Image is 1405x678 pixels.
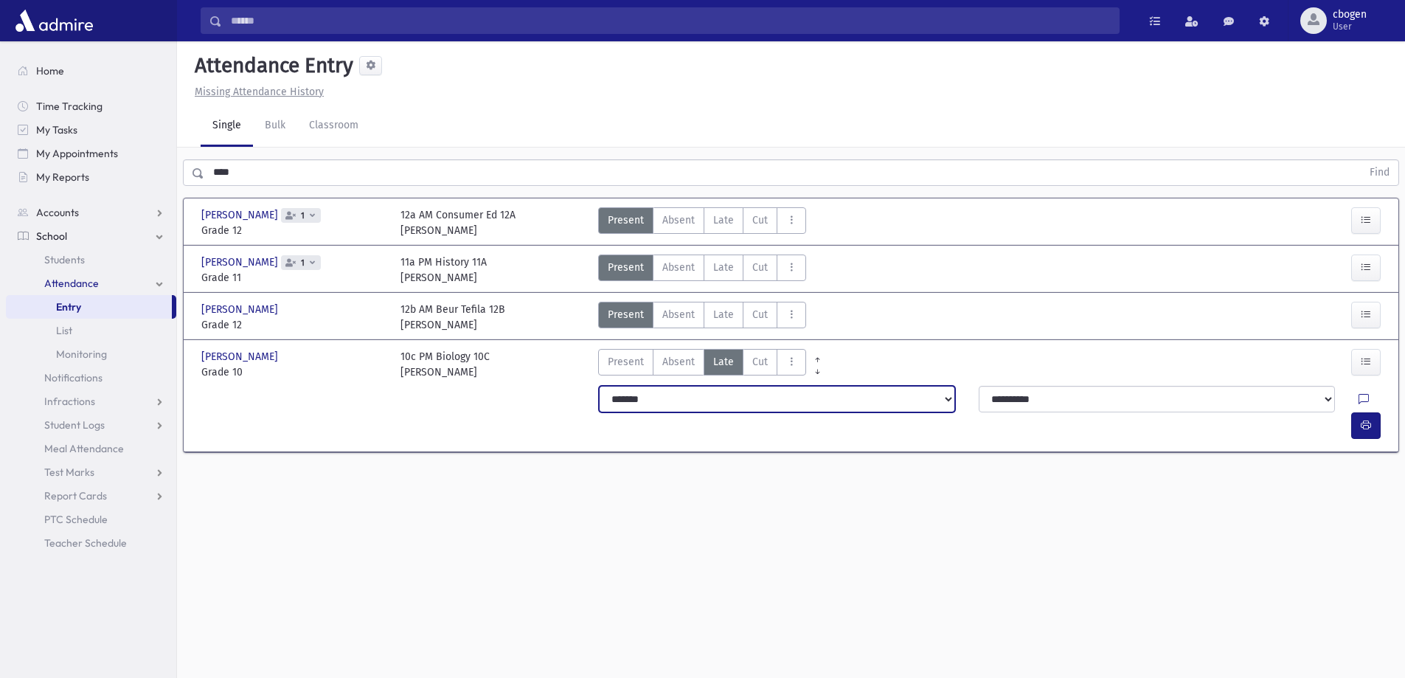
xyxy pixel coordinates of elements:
span: Absent [662,212,695,228]
span: Entry [56,300,81,314]
span: Late [713,260,734,275]
span: Test Marks [44,466,94,479]
span: cbogen [1333,9,1367,21]
span: Accounts [36,206,79,219]
button: Find [1361,160,1398,185]
span: Time Tracking [36,100,103,113]
span: Cut [752,354,768,370]
span: Absent [662,307,695,322]
span: Absent [662,260,695,275]
span: Home [36,64,64,77]
span: Present [608,307,644,322]
a: Meal Attendance [6,437,176,460]
a: Classroom [297,105,370,147]
span: Cut [752,212,768,228]
span: Grade 10 [201,364,386,380]
a: Missing Attendance History [189,86,324,98]
a: My Reports [6,165,176,189]
a: Home [6,59,176,83]
span: Present [608,212,644,228]
span: Absent [662,354,695,370]
span: Teacher Schedule [44,536,127,550]
u: Missing Attendance History [195,86,324,98]
a: Bulk [253,105,297,147]
a: List [6,319,176,342]
span: 1 [298,258,308,268]
input: Search [222,7,1119,34]
div: AttTypes [598,207,806,238]
span: My Reports [36,170,89,184]
span: [PERSON_NAME] [201,255,281,270]
span: Late [713,307,734,322]
a: Single [201,105,253,147]
a: Monitoring [6,342,176,366]
span: My Tasks [36,123,77,136]
span: Student Logs [44,418,105,432]
span: [PERSON_NAME] [201,302,281,317]
a: Teacher Schedule [6,531,176,555]
span: My Appointments [36,147,118,160]
h5: Attendance Entry [189,53,353,78]
a: Time Tracking [6,94,176,118]
span: Cut [752,260,768,275]
div: AttTypes [598,349,806,380]
a: My Appointments [6,142,176,165]
div: 10c PM Biology 10C [PERSON_NAME] [400,349,490,380]
span: Monitoring [56,347,107,361]
a: Student Logs [6,413,176,437]
a: Attendance [6,271,176,295]
div: 12b AM Beur Tefila 12B [PERSON_NAME] [400,302,505,333]
span: [PERSON_NAME] [201,207,281,223]
span: PTC Schedule [44,513,108,526]
img: AdmirePro [12,6,97,35]
span: Late [713,212,734,228]
a: School [6,224,176,248]
span: School [36,229,67,243]
span: Late [713,354,734,370]
a: My Tasks [6,118,176,142]
a: Students [6,248,176,271]
span: Students [44,253,85,266]
span: Infractions [44,395,95,408]
a: Report Cards [6,484,176,508]
span: Grade 11 [201,270,386,286]
a: PTC Schedule [6,508,176,531]
span: Report Cards [44,489,107,502]
span: Meal Attendance [44,442,124,455]
span: List [56,324,72,337]
div: 11a PM History 11A [PERSON_NAME] [400,255,487,286]
a: Entry [6,295,172,319]
a: Infractions [6,390,176,413]
div: 12a AM Consumer Ed 12A [PERSON_NAME] [400,207,516,238]
a: Notifications [6,366,176,390]
a: Accounts [6,201,176,224]
span: Grade 12 [201,223,386,238]
span: User [1333,21,1367,32]
a: Test Marks [6,460,176,484]
span: Present [608,354,644,370]
div: AttTypes [598,255,806,286]
span: Grade 12 [201,317,386,333]
span: Cut [752,307,768,322]
span: [PERSON_NAME] [201,349,281,364]
span: Attendance [44,277,99,290]
span: 1 [298,211,308,221]
div: AttTypes [598,302,806,333]
span: Present [608,260,644,275]
span: Notifications [44,371,103,384]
